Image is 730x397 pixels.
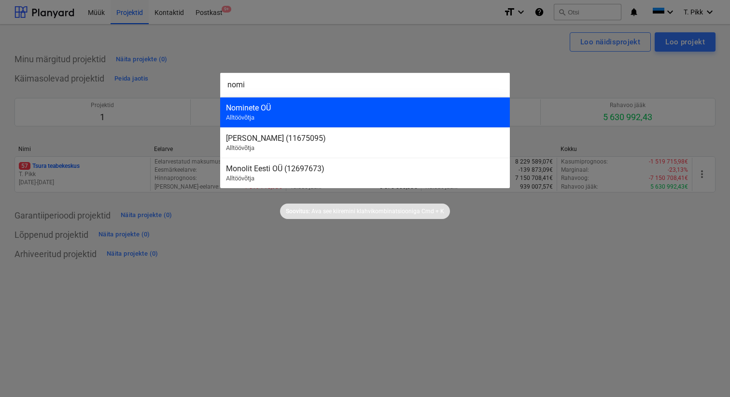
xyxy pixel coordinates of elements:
[682,351,730,397] div: Vestlusvidin
[220,73,510,97] input: Otsi projekte, eelarveridu, lepinguid, akte, alltöövõtjaid...
[226,144,254,151] span: Alltöövõtja
[280,204,450,219] div: Soovitus:Ava see kiiremini klahvikombinatsioonigaCmd + K
[220,127,510,158] div: [PERSON_NAME] (11675095)Alltöövõtja
[226,114,254,121] span: Alltöövõtja
[220,97,510,127] div: Nominete OÜAlltöövõtja
[311,207,420,216] p: Ava see kiiremini klahvikombinatsiooniga
[286,207,310,216] p: Soovitus:
[421,207,444,216] p: Cmd + K
[220,158,510,188] div: Monolit Eesti OÜ (12697673)Alltöövõtja
[226,134,504,143] div: [PERSON_NAME] (11675095)
[226,103,504,112] div: Nominete OÜ
[226,164,504,173] div: Monolit Eesti OÜ (12697673)
[226,175,254,182] span: Alltöövõtja
[682,351,730,397] iframe: Chat Widget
